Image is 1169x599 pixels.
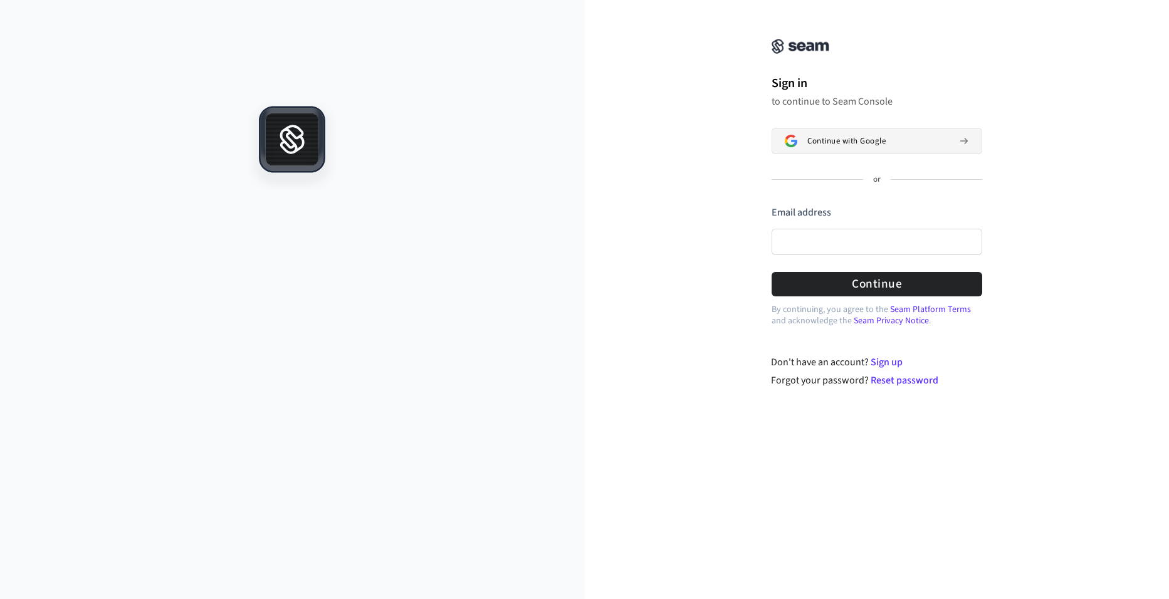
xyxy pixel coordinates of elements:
[772,95,982,108] p: to continue to Seam Console
[871,373,938,387] a: Reset password
[785,135,797,147] img: Sign in with Google
[807,136,886,146] span: Continue with Google
[772,206,831,219] label: Email address
[772,39,829,54] img: Seam Console
[873,174,881,185] p: or
[772,128,982,154] button: Sign in with GoogleContinue with Google
[772,304,982,326] p: By continuing, you agree to the and acknowledge the .
[772,272,982,296] button: Continue
[890,303,971,316] a: Seam Platform Terms
[854,315,929,327] a: Seam Privacy Notice
[771,373,982,388] div: Forgot your password?
[771,355,982,370] div: Don't have an account?
[772,74,982,93] h1: Sign in
[871,355,903,369] a: Sign up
